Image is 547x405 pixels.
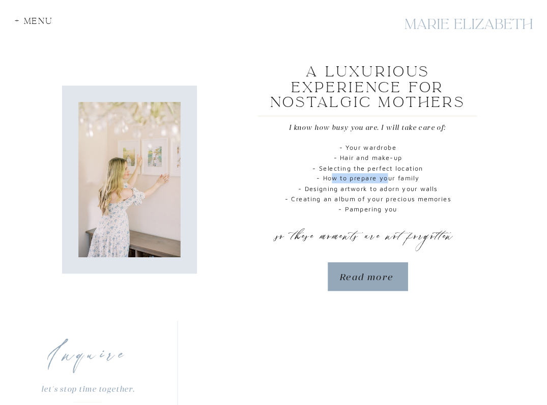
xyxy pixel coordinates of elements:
[9,337,167,373] h2: Inquire
[339,269,396,284] a: Read more
[277,223,459,248] p: so these moments are not forgotten
[15,17,59,30] div: + Menu
[9,385,167,394] p: let's stop time together.
[250,64,485,113] p: A luxurious experience for nostalgic mothers
[289,122,446,131] p: I know how busy you are. I will take care of:
[275,143,460,219] p: - Your wardrobe - Hair and make-up - Selecting the perfect location - How to prepare your family ...
[132,19,415,40] p: “What I love most is that [PERSON_NAME] captured my family in an organic way that represented the...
